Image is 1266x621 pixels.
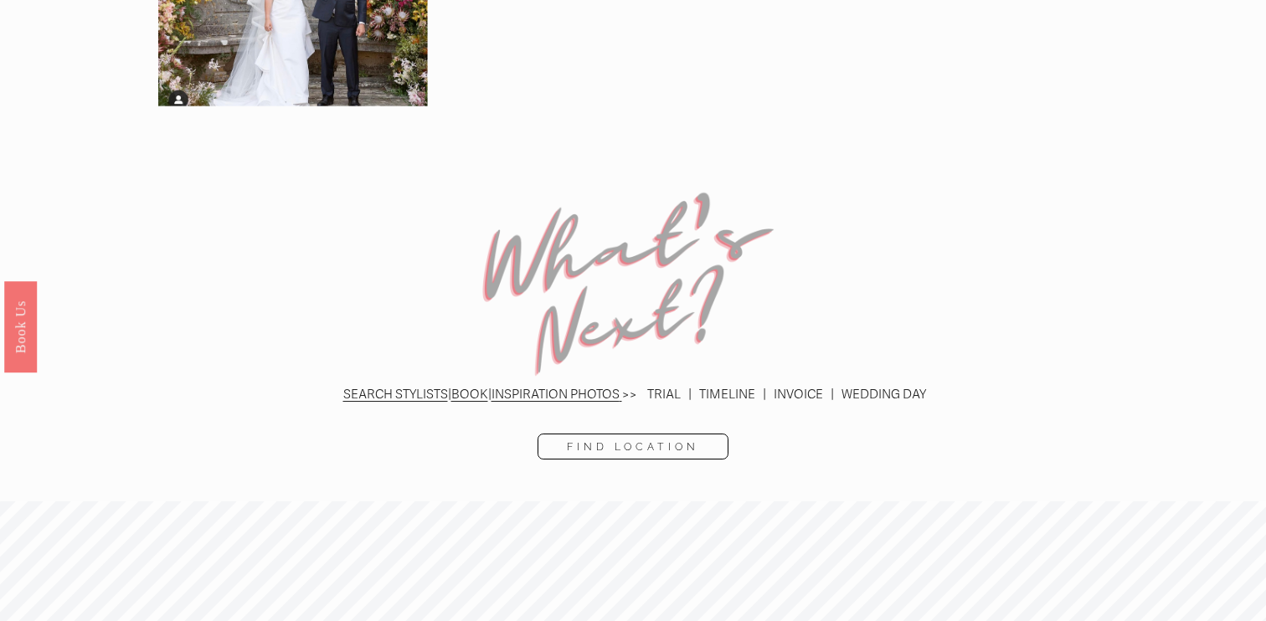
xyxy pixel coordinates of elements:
[491,387,620,402] a: INSPIRATION PHOTOS
[343,387,448,402] a: SEARCH STYLISTS
[538,434,728,459] a: Find Location
[451,387,488,402] a: BOOK
[4,281,37,372] a: Book Us
[138,383,1129,406] p: | | >> TRIAL | TIMELINE | INVOICE | WEDDING DAY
